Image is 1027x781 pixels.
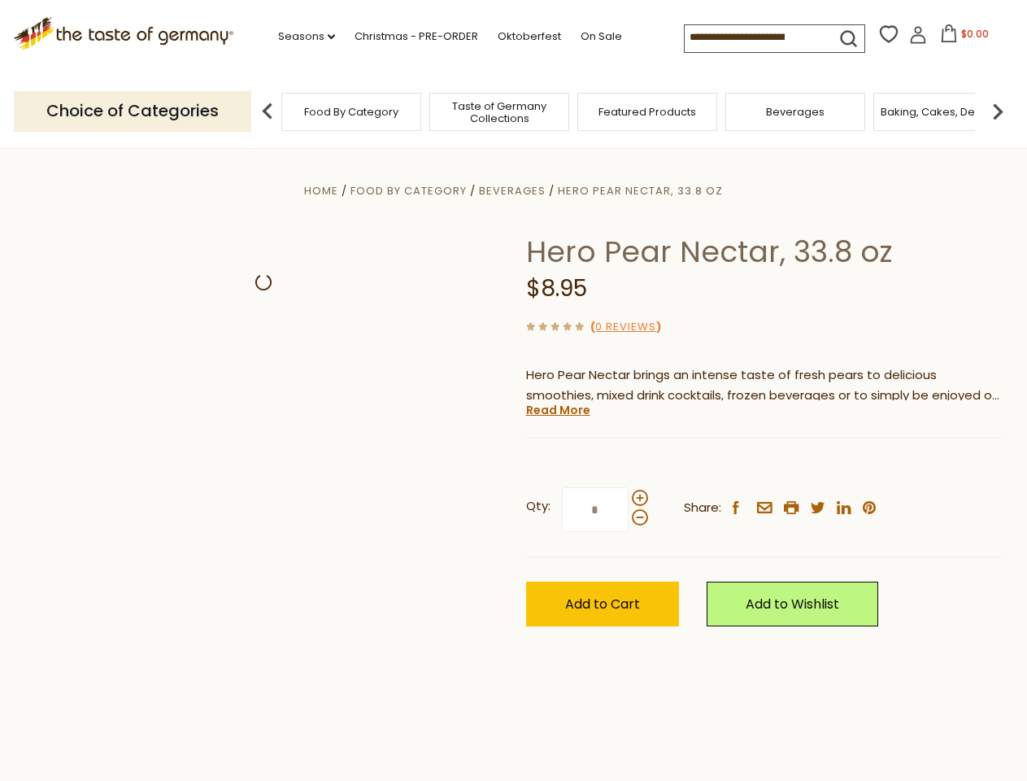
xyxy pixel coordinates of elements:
[526,365,1002,406] p: Hero Pear Nectar brings an intense taste of fresh pears to delicious smoothies, mixed drink cockt...
[930,24,999,49] button: $0.00
[526,273,587,304] span: $8.95
[498,28,561,46] a: Oktoberfest
[526,402,590,418] a: Read More
[304,106,398,118] a: Food By Category
[251,95,284,128] img: previous arrow
[598,106,696,118] a: Featured Products
[304,183,338,199] a: Home
[707,582,878,626] a: Add to Wishlist
[981,95,1014,128] img: next arrow
[766,106,825,118] a: Beverages
[562,487,629,532] input: Qty:
[590,319,661,334] span: ( )
[350,183,467,199] a: Food By Category
[961,27,989,41] span: $0.00
[558,183,723,199] a: Hero Pear Nectar, 33.8 oz
[595,319,656,336] a: 0 Reviews
[684,498,721,518] span: Share:
[565,595,640,613] span: Add to Cart
[581,28,622,46] a: On Sale
[881,106,1007,118] a: Baking, Cakes, Desserts
[479,183,546,199] a: Beverages
[526,582,679,626] button: Add to Cart
[526,496,550,517] strong: Qty:
[355,28,478,46] a: Christmas - PRE-ORDER
[526,233,1002,270] h1: Hero Pear Nectar, 33.8 oz
[278,28,335,46] a: Seasons
[434,100,564,124] a: Taste of Germany Collections
[14,91,251,131] p: Choice of Categories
